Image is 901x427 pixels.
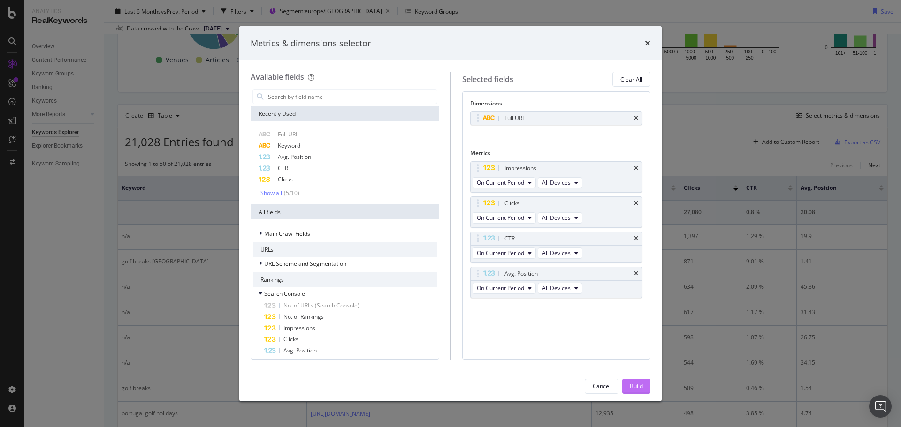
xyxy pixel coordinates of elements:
div: Impressions [504,164,536,173]
input: Search by field name [267,90,437,104]
span: Keyword [278,142,300,150]
button: All Devices [538,177,582,188]
div: CTR [504,234,515,243]
div: times [634,201,638,206]
button: Build [622,379,650,394]
div: ( 5 / 10 ) [282,189,299,197]
div: Full URL [504,113,525,123]
button: On Current Period [473,212,536,224]
span: Clicks [278,175,293,183]
span: CTR [278,164,288,172]
div: CTRtimesOn Current PeriodAll Devices [470,232,643,263]
span: Avg. Position [278,153,311,161]
span: On Current Period [477,284,524,292]
div: times [634,236,638,241]
button: All Devices [538,283,582,294]
span: URL Scheme and Segmentation [264,260,346,268]
div: Metrics & dimensions selector [251,37,371,50]
span: All Devices [542,214,571,222]
div: Avg. PositiontimesOn Current PeriodAll Devices [470,267,643,298]
span: Avg. Position [283,346,317,354]
div: times [634,165,638,171]
span: Clicks [283,335,298,343]
span: No. of URLs (Search Console) [283,301,359,309]
div: Dimensions [470,99,643,111]
span: All Devices [542,249,571,257]
div: Cancel [593,382,611,390]
button: On Current Period [473,283,536,294]
button: On Current Period [473,177,536,188]
div: Selected fields [462,74,513,85]
div: URLs [253,242,437,257]
div: ClickstimesOn Current PeriodAll Devices [470,196,643,228]
div: Show all [260,190,282,196]
div: Available fields [251,72,304,82]
span: Impressions [283,324,315,332]
div: times [634,271,638,277]
button: On Current Period [473,247,536,259]
span: All Devices [542,284,571,292]
span: All Devices [542,179,571,187]
div: times [634,115,638,121]
div: ImpressionstimesOn Current PeriodAll Devices [470,161,643,193]
button: Cancel [585,379,618,394]
span: On Current Period [477,179,524,187]
span: On Current Period [477,214,524,222]
div: Avg. Position [504,269,538,278]
button: All Devices [538,212,582,224]
div: Build [630,382,643,390]
span: On Current Period [477,249,524,257]
div: modal [239,26,662,401]
div: Rankings [253,272,437,287]
button: Clear All [612,72,650,87]
div: Clear All [620,75,642,83]
div: Recently Used [251,106,439,121]
span: Main Crawl Fields [264,230,310,238]
div: All fields [251,204,439,219]
div: Open Intercom Messenger [869,395,892,418]
div: Clicks [504,199,519,208]
div: Metrics [470,149,643,161]
span: Full URL [278,130,298,138]
span: No. of Rankings [283,313,324,321]
div: times [645,37,650,50]
div: Full URLtimes [470,111,643,125]
span: Search Console [264,290,305,298]
button: All Devices [538,247,582,259]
